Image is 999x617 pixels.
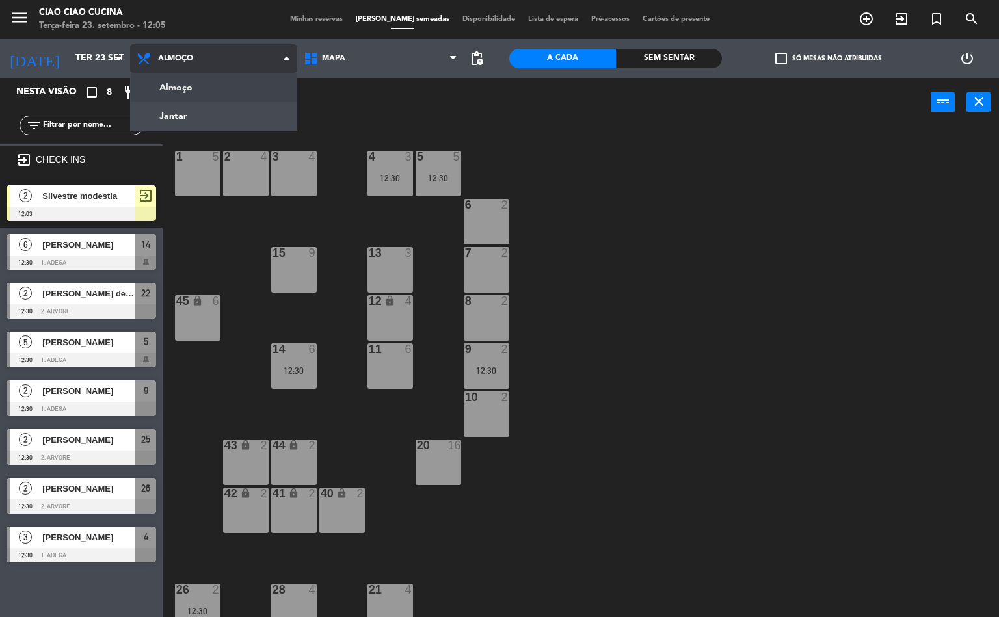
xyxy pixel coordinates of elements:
[213,295,220,307] div: 6
[288,488,299,499] i: lock
[775,53,787,64] span: check_box_outline_blank
[469,51,485,66] span: pending_actions
[42,384,135,398] span: [PERSON_NAME]
[349,16,456,23] span: [PERSON_NAME] semeadas
[16,152,32,168] i: exit_to_app
[522,16,585,23] span: Lista de espera
[501,343,509,355] div: 2
[273,247,273,259] div: 15
[19,335,32,348] span: 5
[273,343,273,355] div: 14
[42,189,135,203] span: Silvestre modestia
[859,11,874,27] i: add_circle_outline
[19,287,32,300] span: 2
[384,295,395,306] i: lock
[123,85,139,100] i: restaurant
[453,151,461,163] div: 5
[309,151,317,163] div: 4
[84,85,100,100] i: crop_square
[144,383,148,399] span: 9
[273,440,273,451] div: 44
[616,49,723,68] div: Sem sentar
[176,151,177,163] div: 1
[19,482,32,495] span: 2
[501,295,509,307] div: 2
[448,440,461,451] div: 16
[405,151,413,163] div: 3
[42,238,135,252] span: [PERSON_NAME]
[464,366,509,375] div: 12:30
[39,20,166,33] div: Terça-feira 23. setembro - 12:05
[273,488,273,499] div: 41
[42,531,135,544] span: [PERSON_NAME]
[585,16,636,23] span: Pré-acessos
[42,118,142,133] input: Filtrar por nome...
[284,16,349,23] span: Minhas reservas
[357,488,365,499] div: 2
[271,366,317,375] div: 12:30
[224,440,225,451] div: 43
[19,238,32,251] span: 6
[964,11,979,27] i: search
[175,607,220,616] div: 12:30
[7,85,94,100] div: Nesta visão
[367,174,413,183] div: 12:30
[240,488,251,499] i: lock
[636,16,716,23] span: Cartões de presente
[288,440,299,451] i: lock
[959,51,975,66] i: power_settings_new
[19,433,32,446] span: 2
[141,432,150,447] span: 25
[309,440,317,451] div: 2
[42,482,135,495] span: [PERSON_NAME]
[935,94,951,109] i: power_input
[966,92,991,112] button: close
[273,584,273,596] div: 28
[111,51,127,66] i: arrow_drop_down
[107,85,112,100] span: 8
[775,53,882,64] label: Só mesas não atribuidas
[26,118,42,133] i: filter_list
[213,584,220,596] div: 2
[309,488,317,499] div: 2
[405,295,413,307] div: 4
[36,154,85,164] label: CHECK INS
[42,287,135,300] span: [PERSON_NAME] de Faria
[416,174,461,183] div: 12:30
[176,584,177,596] div: 26
[971,94,987,109] i: close
[929,11,944,27] i: turned_in_not
[336,488,347,499] i: lock
[405,247,413,259] div: 3
[158,54,193,63] span: Almoço
[456,16,522,23] span: Disponibilidade
[144,334,148,350] span: 5
[261,151,269,163] div: 4
[322,54,345,63] span: MAPA
[141,237,150,252] span: 14
[144,529,148,545] span: 4
[141,480,150,496] span: 26
[309,343,317,355] div: 6
[176,295,177,307] div: 45
[192,295,203,306] i: lock
[501,199,509,211] div: 2
[501,247,509,259] div: 2
[240,440,251,451] i: lock
[213,151,220,163] div: 5
[405,584,413,596] div: 4
[309,584,317,596] div: 4
[10,8,29,27] i: menu
[10,8,29,32] button: menu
